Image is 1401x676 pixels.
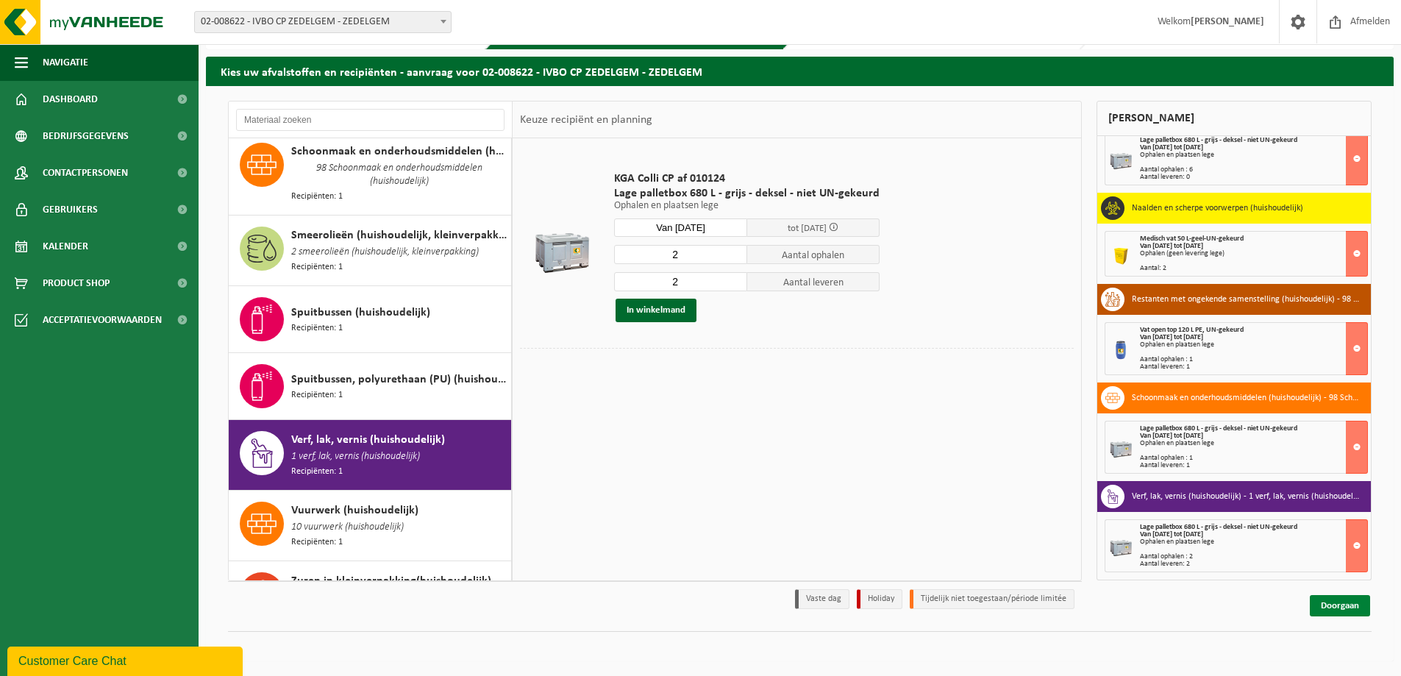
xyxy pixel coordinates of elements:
[1140,333,1203,341] strong: Van [DATE] tot [DATE]
[910,589,1074,609] li: Tijdelijk niet toegestaan/période limitée
[229,286,512,353] button: Spuitbussen (huishoudelijk) Recipiënten: 1
[195,12,451,32] span: 02-008622 - IVBO CP ZEDELGEM - ZEDELGEM
[1140,136,1297,144] span: Lage palletbox 680 L - grijs - deksel - niet UN-gekeurd
[1132,288,1360,311] h3: Restanten met ongekende samenstelling (huishoudelijk) - 98 restanten met ongekende samenstelling ...
[614,186,880,201] span: Lage palletbox 680 L - grijs - deksel - niet UN-gekeurd
[1140,356,1367,363] div: Aantal ophalen : 1
[747,245,880,264] span: Aantal ophalen
[291,449,420,465] span: 1 verf, lak, vernis (huishoudelijk)
[291,536,343,549] span: Recipiënten: 1
[291,519,404,536] span: 10 vuurwerk (huishoudelijk)
[1140,235,1244,243] span: Medisch vat 50 L-geel-UN-gekeurd
[229,353,512,420] button: Spuitbussen, polyurethaan (PU) (huishoudelijk) Recipiënten: 1
[1140,363,1367,371] div: Aantal leveren: 1
[291,190,343,204] span: Recipiënten: 1
[229,132,512,216] button: Schoonmaak en onderhoudsmiddelen (huishoudelijk) 98 Schoonmaak en onderhoudsmiddelen (huishoudeli...
[1140,462,1367,469] div: Aantal leveren: 1
[1140,553,1367,561] div: Aantal ophalen : 2
[1140,455,1367,462] div: Aantal ophalen : 1
[747,272,880,291] span: Aantal leveren
[1140,242,1203,250] strong: Van [DATE] tot [DATE]
[291,572,491,590] span: Zuren in kleinverpakking(huishoudelijk)
[1140,530,1203,538] strong: Van [DATE] tot [DATE]
[1191,16,1264,27] strong: [PERSON_NAME]
[229,216,512,286] button: Smeerolieën (huishoudelijk, kleinverpakking) 2 smeerolieën (huishoudelijk, kleinverpakking) Recip...
[194,11,452,33] span: 02-008622 - IVBO CP ZEDELGEM - ZEDELGEM
[614,218,747,237] input: Selecteer datum
[43,191,98,228] span: Gebruikers
[1140,326,1244,334] span: Vat open top 120 L PE, UN-gekeurd
[291,388,343,402] span: Recipiënten: 1
[614,171,880,186] span: KGA Colli CP af 010124
[1132,196,1303,220] h3: Naalden en scherpe voorwerpen (huishoudelijk)
[43,302,162,338] span: Acceptatievoorwaarden
[1140,341,1367,349] div: Ophalen en plaatsen lege
[795,589,849,609] li: Vaste dag
[1140,152,1367,159] div: Ophalen en plaatsen lege
[291,502,418,519] span: Vuurwerk (huishoudelijk)
[229,561,512,631] button: Zuren in kleinverpakking(huishoudelijk)
[1140,174,1367,181] div: Aantal leveren: 0
[43,154,128,191] span: Contactpersonen
[1140,440,1367,447] div: Ophalen en plaatsen lege
[291,227,507,244] span: Smeerolieën (huishoudelijk, kleinverpakking)
[43,228,88,265] span: Kalender
[1140,561,1367,568] div: Aantal leveren: 2
[43,44,88,81] span: Navigatie
[788,224,827,233] span: tot [DATE]
[1140,538,1367,546] div: Ophalen en plaatsen lege
[1140,143,1203,152] strong: Van [DATE] tot [DATE]
[291,160,507,190] span: 98 Schoonmaak en onderhoudsmiddelen (huishoudelijk)
[236,109,505,131] input: Materiaal zoeken
[291,143,507,160] span: Schoonmaak en onderhoudsmiddelen (huishoudelijk)
[1140,424,1297,433] span: Lage palletbox 680 L - grijs - deksel - niet UN-gekeurd
[857,589,902,609] li: Holiday
[43,265,110,302] span: Product Shop
[1140,265,1367,272] div: Aantal: 2
[291,260,343,274] span: Recipiënten: 1
[291,321,343,335] span: Recipiënten: 1
[1140,250,1367,257] div: Ophalen (geen levering lege)
[291,304,430,321] span: Spuitbussen (huishoudelijk)
[291,431,445,449] span: Verf, lak, vernis (huishoudelijk)
[1132,386,1360,410] h3: Schoonmaak en onderhoudsmiddelen (huishoudelijk) - 98 Schoonmaak en onderhoudsmiddelen (huishoude...
[513,102,660,138] div: Keuze recipiënt en planning
[7,644,246,676] iframe: chat widget
[614,201,880,211] p: Ophalen en plaatsen lege
[43,81,98,118] span: Dashboard
[291,465,343,479] span: Recipiënten: 1
[1132,485,1360,508] h3: Verf, lak, vernis (huishoudelijk) - 1 verf, lak, vernis (huishoudelijk)
[616,299,696,322] button: In winkelmand
[206,57,1394,85] h2: Kies uw afvalstoffen en recipiënten - aanvraag voor 02-008622 - IVBO CP ZEDELGEM - ZEDELGEM
[43,118,129,154] span: Bedrijfsgegevens
[229,420,512,491] button: Verf, lak, vernis (huishoudelijk) 1 verf, lak, vernis (huishoudelijk) Recipiënten: 1
[291,244,479,260] span: 2 smeerolieën (huishoudelijk, kleinverpakking)
[1140,523,1297,531] span: Lage palletbox 680 L - grijs - deksel - niet UN-gekeurd
[1140,166,1367,174] div: Aantal ophalen : 6
[1310,595,1370,616] a: Doorgaan
[1140,432,1203,440] strong: Van [DATE] tot [DATE]
[1097,101,1372,136] div: [PERSON_NAME]
[291,371,507,388] span: Spuitbussen, polyurethaan (PU) (huishoudelijk)
[229,491,512,561] button: Vuurwerk (huishoudelijk) 10 vuurwerk (huishoudelijk) Recipiënten: 1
